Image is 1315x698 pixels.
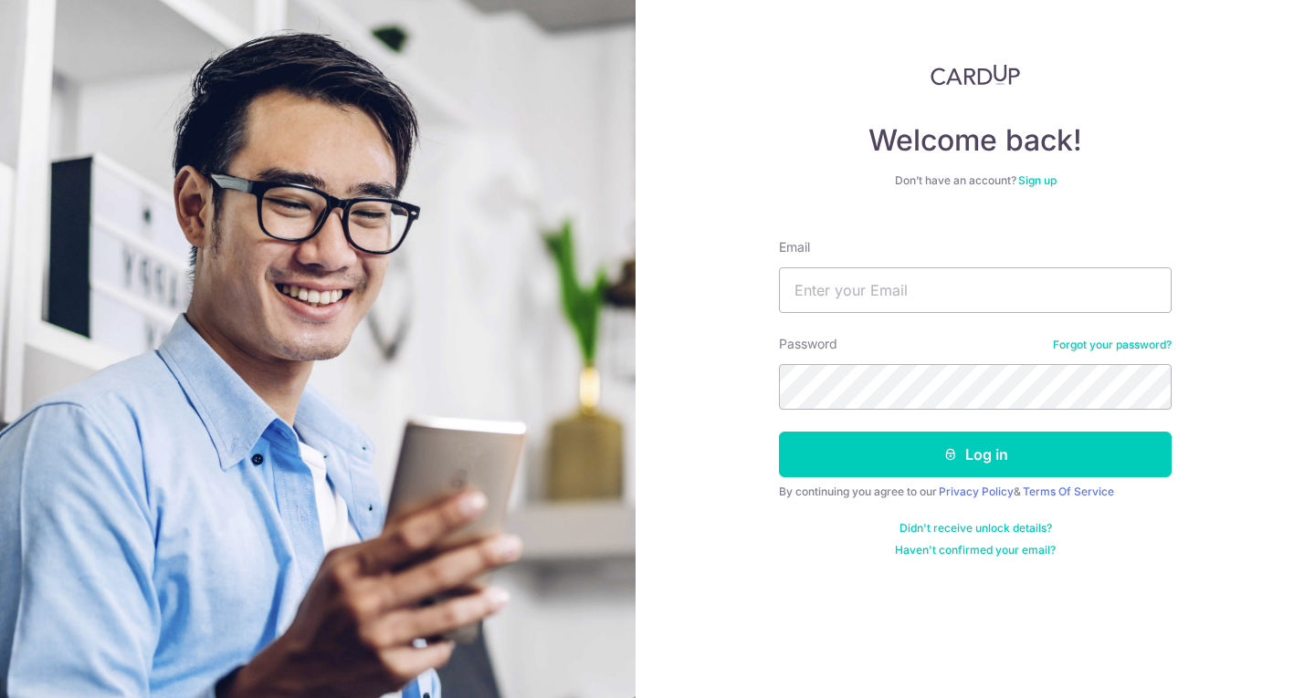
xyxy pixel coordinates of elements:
[779,432,1172,477] button: Log in
[1023,484,1114,498] a: Terms Of Service
[931,64,1020,86] img: CardUp Logo
[1053,338,1172,352] a: Forgot your password?
[779,173,1172,188] div: Don’t have an account?
[939,484,1014,498] a: Privacy Policy
[895,543,1056,557] a: Haven't confirmed your email?
[779,335,837,353] label: Password
[779,484,1172,499] div: By continuing you agree to our &
[779,238,810,256] label: Email
[779,267,1172,313] input: Enter your Email
[899,521,1052,536] a: Didn't receive unlock details?
[779,122,1172,159] h4: Welcome back!
[1018,173,1057,187] a: Sign up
